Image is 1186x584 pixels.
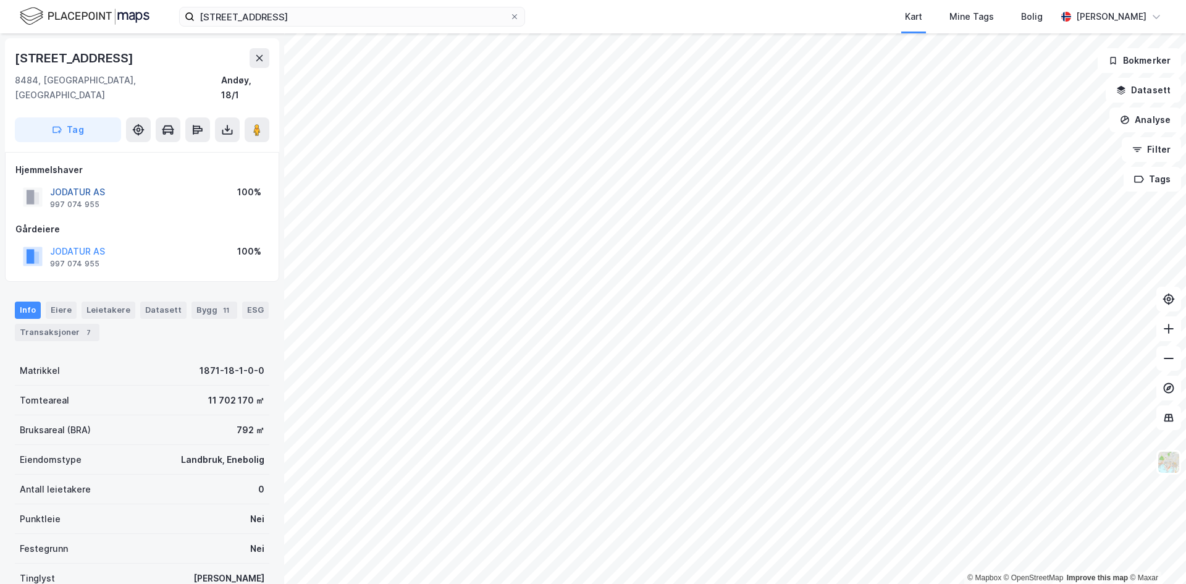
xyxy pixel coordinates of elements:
[1106,78,1181,103] button: Datasett
[181,452,264,467] div: Landbruk, Enebolig
[20,482,91,497] div: Antall leietakere
[15,48,136,68] div: [STREET_ADDRESS]
[15,222,269,237] div: Gårdeiere
[82,326,95,339] div: 7
[200,363,264,378] div: 1871-18-1-0-0
[195,7,510,26] input: Søk på adresse, matrikkel, gårdeiere, leietakere eller personer
[20,452,82,467] div: Eiendomstype
[50,200,99,209] div: 997 074 955
[250,512,264,527] div: Nei
[1124,525,1186,584] iframe: Chat Widget
[237,423,264,438] div: 792 ㎡
[82,302,135,319] div: Leietakere
[15,302,41,319] div: Info
[20,363,60,378] div: Matrikkel
[15,324,99,341] div: Transaksjoner
[1021,9,1043,24] div: Bolig
[1109,108,1181,132] button: Analyse
[1004,573,1064,582] a: OpenStreetMap
[50,259,99,269] div: 997 074 955
[1157,451,1180,474] img: Z
[20,541,68,556] div: Festegrunn
[221,73,269,103] div: Andøy, 18/1
[191,302,237,319] div: Bygg
[220,304,232,316] div: 11
[258,482,264,497] div: 0
[967,573,1001,582] a: Mapbox
[1076,9,1146,24] div: [PERSON_NAME]
[15,117,121,142] button: Tag
[20,512,61,527] div: Punktleie
[1122,137,1181,162] button: Filter
[20,423,91,438] div: Bruksareal (BRA)
[1124,525,1186,584] div: Kontrollprogram for chat
[20,393,69,408] div: Tomteareal
[1124,167,1181,192] button: Tags
[242,302,269,319] div: ESG
[949,9,994,24] div: Mine Tags
[15,163,269,177] div: Hjemmelshaver
[905,9,922,24] div: Kart
[46,302,77,319] div: Eiere
[140,302,187,319] div: Datasett
[1098,48,1181,73] button: Bokmerker
[237,244,261,259] div: 100%
[237,185,261,200] div: 100%
[208,393,264,408] div: 11 702 170 ㎡
[20,6,149,27] img: logo.f888ab2527a4732fd821a326f86c7f29.svg
[250,541,264,556] div: Nei
[1067,573,1128,582] a: Improve this map
[15,73,221,103] div: 8484, [GEOGRAPHIC_DATA], [GEOGRAPHIC_DATA]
